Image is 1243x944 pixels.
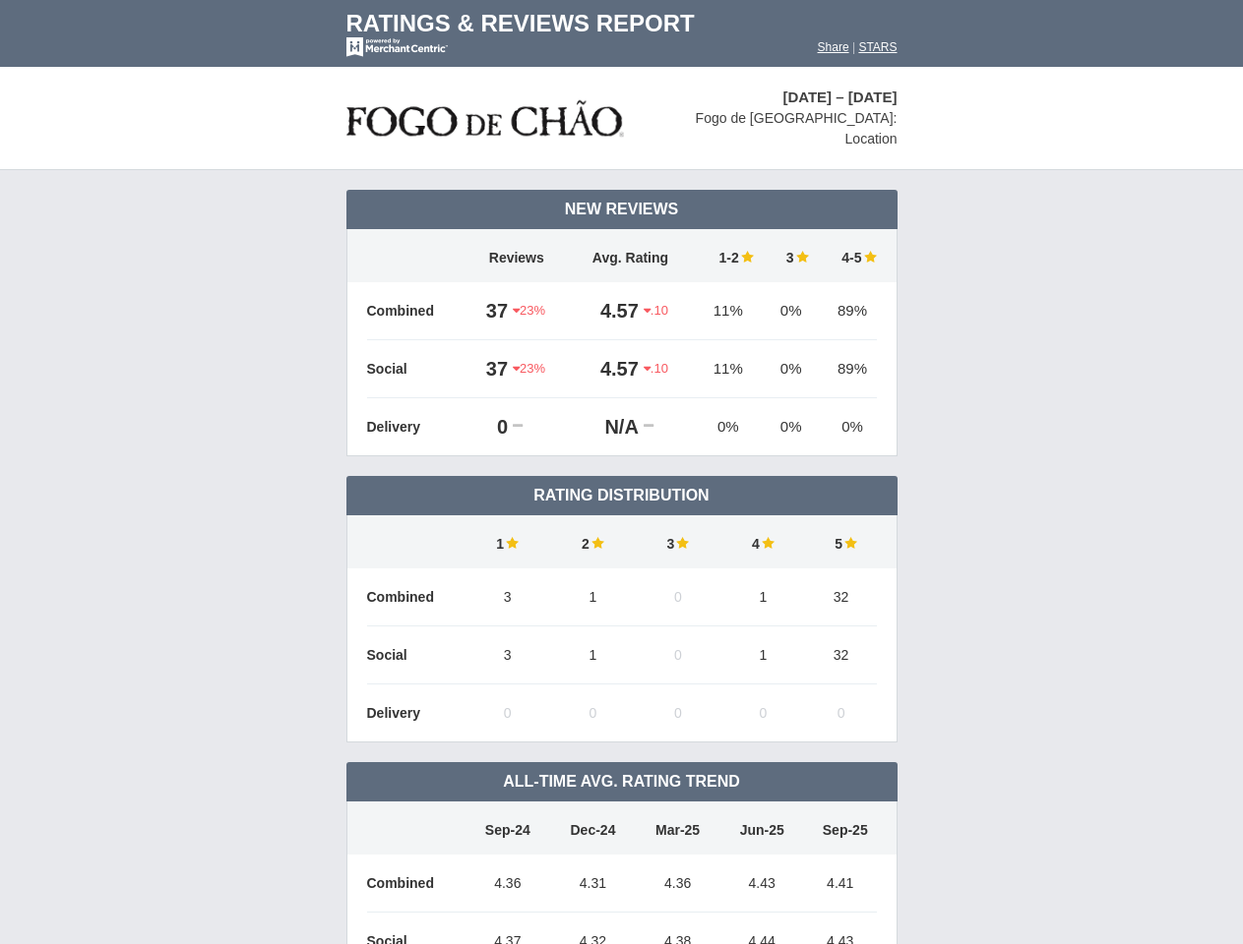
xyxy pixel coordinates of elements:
td: Combined [367,855,466,913]
img: mc-powered-by-logo-white-103.png [346,37,448,57]
span: 23% [513,302,545,320]
td: 89% [819,340,877,398]
td: 37 [466,340,514,398]
td: Combined [367,568,466,626]
td: Reviews [466,229,569,282]
td: 4.57 [568,340,644,398]
td: 4.36 [636,855,720,913]
span: 23% [513,360,545,378]
td: Combined [367,282,466,340]
td: 37 [466,282,514,340]
img: star-full-15.png [504,536,519,550]
td: Avg. Rating [568,229,693,282]
td: N/A [568,398,644,456]
img: star-full-15.png [590,536,604,550]
td: 3 [764,229,819,282]
td: Dec-24 [550,801,636,855]
td: 5 [806,515,877,568]
span: Fogo de [GEOGRAPHIC_DATA]: Location [696,110,898,147]
span: 0 [674,589,682,605]
td: Social [367,626,466,684]
img: star-full-15.png [842,536,857,550]
td: 0% [764,282,819,340]
img: star-full-15.png [674,536,689,550]
td: Social [367,340,466,398]
td: 0% [693,398,764,456]
td: Delivery [367,684,466,742]
td: 0 [466,398,514,456]
a: STARS [858,40,897,54]
span: 0 [674,647,682,663]
td: 32 [806,568,877,626]
img: stars-fogo-de-chao-logo-50.png [346,95,624,142]
td: 4.31 [550,855,636,913]
td: Sep-24 [466,801,551,855]
td: Jun-25 [719,801,804,855]
td: 3 [636,515,721,568]
td: 4.36 [466,855,551,913]
td: 1 [550,568,636,626]
td: Sep-25 [804,801,877,855]
td: Delivery [367,398,466,456]
span: 0 [589,705,596,721]
span: 0 [759,705,767,721]
td: 3 [466,626,551,684]
td: 1 [466,515,551,568]
td: 32 [806,626,877,684]
a: Share [818,40,849,54]
span: 0 [674,705,682,721]
td: Rating Distribution [346,476,898,515]
span: .10 [644,302,668,320]
td: 2 [550,515,636,568]
td: 1 [720,626,806,684]
td: 11% [693,340,764,398]
td: New Reviews [346,190,898,229]
img: star-full-15.png [862,250,877,264]
td: 0% [764,340,819,398]
td: 3 [466,568,551,626]
td: 89% [819,282,877,340]
span: .10 [644,360,668,378]
td: 0% [764,398,819,456]
td: 1-2 [693,229,764,282]
img: star-full-15.png [794,250,809,264]
span: [DATE] – [DATE] [782,88,897,105]
td: 1 [720,568,806,626]
td: 11% [693,282,764,340]
td: All-Time Avg. Rating Trend [346,762,898,801]
td: 4-5 [819,229,877,282]
td: 4.43 [719,855,804,913]
td: 4.57 [568,282,644,340]
td: Mar-25 [636,801,720,855]
img: star-full-15.png [739,250,754,264]
td: 4.41 [804,855,877,913]
td: 1 [550,626,636,684]
td: 4 [720,515,806,568]
img: star-full-15.png [760,536,775,550]
span: 0 [838,705,845,721]
td: 0% [819,398,877,456]
span: 0 [504,705,512,721]
span: | [852,40,855,54]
